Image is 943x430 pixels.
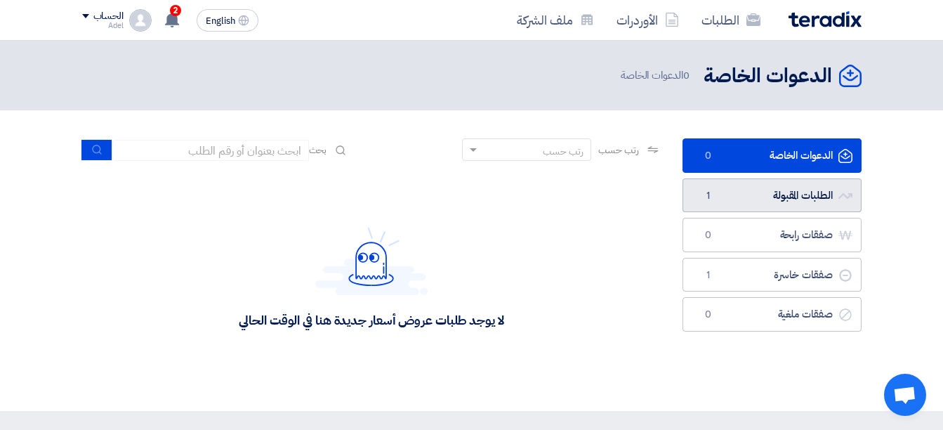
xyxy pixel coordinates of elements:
img: Teradix logo [789,11,862,27]
input: ابحث بعنوان أو رقم الطلب [112,140,309,161]
h2: الدعوات الخاصة [704,63,832,90]
span: 0 [700,228,717,242]
span: English [206,16,235,26]
div: Open chat [884,374,926,416]
button: English [197,9,258,32]
img: profile_test.png [129,9,152,32]
div: Adel [82,22,124,30]
a: الطلبات [690,4,772,37]
a: الطلبات المقبولة1 [682,178,862,213]
span: 0 [700,308,717,322]
span: 1 [700,268,717,282]
span: 2 [170,5,181,16]
a: الدعوات الخاصة0 [682,138,862,173]
a: الأوردرات [605,4,690,37]
div: رتب حسب [543,144,583,159]
span: 1 [700,189,717,203]
a: صفقات رابحة0 [682,218,862,252]
span: 0 [700,149,717,163]
span: بحث [309,143,327,157]
div: لا يوجد طلبات عروض أسعار جديدة هنا في الوقت الحالي [239,312,503,328]
span: رتب حسب [598,143,638,157]
a: صفقات ملغية0 [682,297,862,332]
span: الدعوات الخاصة [621,67,692,84]
a: صفقات خاسرة1 [682,258,862,292]
a: ملف الشركة [506,4,605,37]
span: 0 [683,67,690,83]
img: Hello [315,227,428,295]
div: الحساب [93,11,124,22]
